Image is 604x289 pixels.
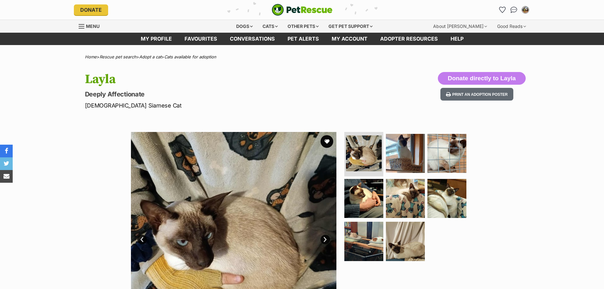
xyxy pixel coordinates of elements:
button: My account [520,5,530,15]
a: conversations [224,33,281,45]
img: Photo of Layla [427,134,466,173]
a: Cats available for adoption [164,54,216,59]
button: Print an adoption poster [440,88,513,101]
a: My account [325,33,374,45]
img: Photo of Layla [386,179,425,218]
a: Favourites [178,33,224,45]
img: Ian Sprawson profile pic [522,7,529,13]
a: Donate [74,4,108,15]
a: Conversations [509,5,519,15]
a: Adopter resources [374,33,444,45]
a: Help [444,33,470,45]
p: Deeply Affectionate [85,90,353,99]
a: Pet alerts [281,33,325,45]
a: Adopt a cat [139,54,161,59]
span: Menu [86,23,100,29]
div: About [PERSON_NAME] [429,20,491,33]
a: Next [321,235,330,244]
a: Home [85,54,97,59]
img: Photo of Layla [386,134,425,173]
div: Dogs [232,20,257,33]
a: Rescue pet search [100,54,136,59]
a: My profile [134,33,178,45]
img: Photo of Layla [386,222,425,261]
img: Photo of Layla [346,135,382,171]
img: chat-41dd97257d64d25036548639549fe6c8038ab92f7586957e7f3b1b290dea8141.svg [510,7,517,13]
div: Other pets [283,20,323,33]
a: Prev [137,235,147,244]
ul: Account quick links [497,5,530,15]
img: Photo of Layla [344,222,383,261]
h1: Layla [85,72,353,87]
button: favourite [321,135,333,148]
button: Donate directly to Layla [438,72,525,85]
a: Menu [79,20,104,31]
div: > > > [69,55,535,59]
img: Photo of Layla [344,179,383,218]
div: Get pet support [324,20,377,33]
p: [DEMOGRAPHIC_DATA] Siamese Cat [85,101,353,110]
img: logo-cat-932fe2b9b8326f06289b0f2fb663e598f794de774fb13d1741a6617ecf9a85b4.svg [272,4,333,16]
div: Good Reads [493,20,530,33]
img: Photo of Layla [427,179,466,218]
a: Favourites [497,5,508,15]
a: PetRescue [272,4,333,16]
div: Cats [258,20,282,33]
